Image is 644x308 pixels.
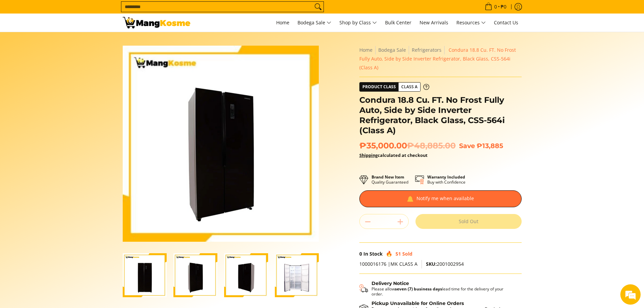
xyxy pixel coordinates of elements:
[402,251,412,257] span: Sold
[396,251,401,257] span: 51
[294,14,335,32] a: Bodega Sale
[313,2,324,12] button: Search
[420,19,448,26] span: New Arrivals
[378,47,406,53] a: Bodega Sale
[123,17,190,28] img: Condura 18.8 Cu. FT. No Frost Fully Auto, Side by Side Inverter Refrig | Mang Kosme
[359,46,522,72] nav: Breadcrumbs
[359,47,516,71] span: Condura 18.8 Cu. FT. No Frost Fully Auto, Side by Side Inverter Refrigerator, Black Glass, CSS-56...
[399,83,420,91] span: Class A
[359,281,515,297] button: Shipping & Delivery
[477,142,503,150] span: ₱13,885
[416,14,452,32] a: New Arrivals
[224,253,268,297] img: Condura 18.8 Cu. FT. No Frost Fully Auto, Side by Side Inverter Refrigerator, Black Glass, CSS-56...
[493,4,498,9] span: 0
[359,95,522,136] h1: Condura 18.8 Cu. FT. No Frost Fully Auto, Side by Side Inverter Refrigerator, Black Glass, CSS-56...
[359,251,362,257] span: 0
[276,19,289,26] span: Home
[363,251,383,257] span: In Stock
[382,14,415,32] a: Bulk Center
[359,152,428,158] strong: calculated at checkout
[372,300,464,306] strong: Pickup Unavailable for Online Orders
[491,14,522,32] a: Contact Us
[359,141,456,151] span: ₱35,000.00
[297,19,331,27] span: Bodega Sale
[123,46,319,242] img: Condura 18.8 Cu. FT. No Frost Fully Auto, Side by Side Inverter Refrigerator, Black Glass, CSS-56...
[372,174,408,185] p: Quality Guaranteed
[426,261,437,267] span: SKU:
[412,47,442,53] a: Refrigerators
[359,82,429,92] a: Product Class Class A
[456,19,486,27] span: Resources
[372,174,404,180] strong: Brand New Item
[427,174,466,185] p: Buy with Confidence
[336,14,380,32] a: Shop by Class
[453,14,489,32] a: Resources
[273,14,293,32] a: Home
[385,19,411,26] span: Bulk Center
[359,261,418,267] span: 1000016176 |MK CLASS A
[173,253,217,297] img: Condura 18.8 Cu. FT. No Frost Fully Auto, Side by Side Inverter Refrigerator, Black Glass, CSS-56...
[427,174,465,180] strong: Warranty Included
[407,141,456,151] del: ₱48,885.00
[197,14,522,32] nav: Main Menu
[275,253,319,297] img: Condura 18.8 Cu. FT. No Frost Fully Auto, Side by Side Inverter Refrigerator, Black Glass, CSS-56...
[483,3,508,10] span: •
[359,47,373,53] a: Home
[494,19,518,26] span: Contact Us
[500,4,507,9] span: ₱0
[372,286,515,297] p: Please allow lead time for the delivery of your order.
[360,82,399,91] span: Product Class
[339,19,377,27] span: Shop by Class
[395,286,442,292] strong: seven (7) business days
[459,142,475,150] span: Save
[426,261,464,267] span: 2001002954
[123,253,167,297] img: Condura 18.8 Cu. FT. No Frost Fully Auto, Side by Side Inverter Refrigerator, Black Glass, CSS-56...
[372,280,409,286] strong: Delivery Notice
[359,152,378,158] a: Shipping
